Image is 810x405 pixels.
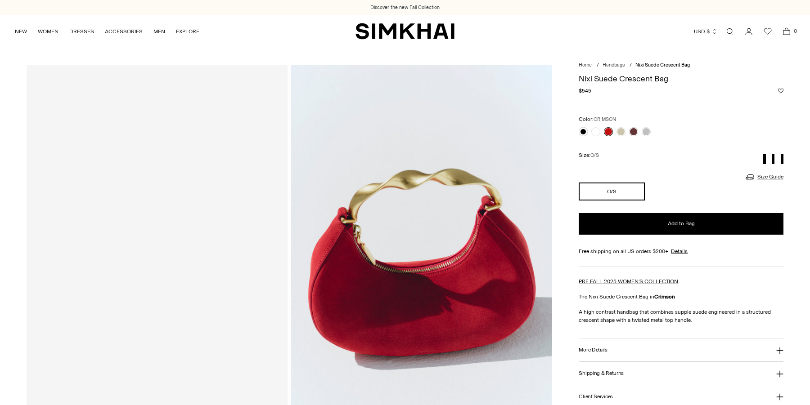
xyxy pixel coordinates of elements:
[579,308,783,324] p: A high contrast handbag that combines supple suede engineered in a structured crescent shape with...
[579,87,591,95] span: $545
[778,88,783,93] button: Add to Wishlist
[594,116,616,122] span: CRIMSON
[654,294,675,300] strong: Crimson
[590,152,599,158] span: O/S
[745,171,783,182] a: Size Guide
[579,339,783,362] button: More Details
[668,220,695,227] span: Add to Bag
[579,362,783,385] button: Shipping & Returns
[630,62,632,69] div: /
[579,394,613,400] h3: Client Services
[597,62,599,69] div: /
[38,22,58,41] a: WOMEN
[579,347,607,353] h3: More Details
[579,75,783,83] h1: Nixi Suede Crescent Bag
[759,22,777,40] a: Wishlist
[721,22,739,40] a: Open search modal
[370,4,440,11] a: Discover the new Fall Collection
[579,151,599,160] label: Size:
[778,22,796,40] a: Open cart modal
[579,278,678,285] a: PRE FALL 2025 WOMEN'S COLLECTION
[579,247,783,255] div: Free shipping on all US orders $200+
[69,22,94,41] a: DRESSES
[355,22,454,40] a: SIMKHAI
[579,370,624,376] h3: Shipping & Returns
[635,62,690,68] span: Nixi Suede Crescent Bag
[671,247,688,255] a: Details
[579,115,616,124] label: Color:
[694,22,718,41] button: USD $
[603,62,625,68] a: Handbags
[105,22,143,41] a: ACCESSORIES
[579,213,783,235] button: Add to Bag
[579,62,783,69] nav: breadcrumbs
[176,22,199,41] a: EXPLORE
[579,62,592,68] a: Home
[791,27,799,35] span: 0
[579,293,783,301] p: The Nixi Suede Crescent Bag in
[740,22,758,40] a: Go to the account page
[153,22,165,41] a: MEN
[15,22,27,41] a: NEW
[579,182,644,200] button: O/S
